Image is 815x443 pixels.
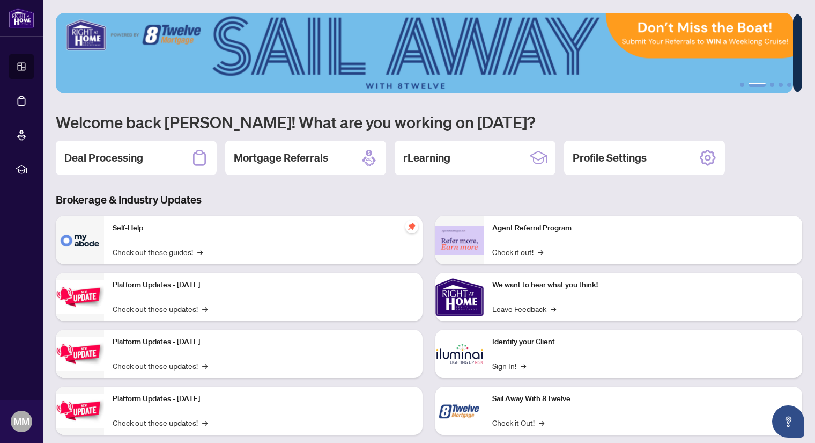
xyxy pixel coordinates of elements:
[9,8,34,28] img: logo
[492,417,544,429] a: Check it Out!→
[113,279,414,291] p: Platform Updates - [DATE]
[772,405,804,438] button: Open asap
[197,246,203,258] span: →
[202,417,208,429] span: →
[787,83,791,87] button: 5
[779,83,783,87] button: 4
[492,279,794,291] p: We want to hear what you think!
[403,150,450,165] h2: rLearning
[234,150,328,165] h2: Mortgage Referrals
[113,222,414,234] p: Self-Help
[113,303,208,315] a: Check out these updates!→
[56,394,104,427] img: Platform Updates - June 23, 2025
[492,336,794,348] p: Identify your Client
[113,360,208,372] a: Check out these updates!→
[13,414,29,429] span: MM
[56,192,802,207] h3: Brokerage & Industry Updates
[64,150,143,165] h2: Deal Processing
[435,273,484,321] img: We want to hear what you think!
[202,303,208,315] span: →
[56,216,104,264] img: Self-Help
[56,337,104,371] img: Platform Updates - July 8, 2025
[492,246,543,258] a: Check it out!→
[492,303,556,315] a: Leave Feedback→
[435,226,484,255] img: Agent Referral Program
[573,150,647,165] h2: Profile Settings
[435,387,484,435] img: Sail Away With 8Twelve
[521,360,526,372] span: →
[492,360,526,372] a: Sign In!→
[113,393,414,405] p: Platform Updates - [DATE]
[113,417,208,429] a: Check out these updates!→
[56,112,802,132] h1: Welcome back [PERSON_NAME]! What are you working on [DATE]?
[551,303,556,315] span: →
[113,246,203,258] a: Check out these guides!→
[538,246,543,258] span: →
[435,330,484,378] img: Identify your Client
[492,222,794,234] p: Agent Referral Program
[492,393,794,405] p: Sail Away With 8Twelve
[202,360,208,372] span: →
[740,83,744,87] button: 1
[405,220,418,233] span: pushpin
[539,417,544,429] span: →
[113,336,414,348] p: Platform Updates - [DATE]
[749,83,766,87] button: 2
[56,280,104,314] img: Platform Updates - July 21, 2025
[770,83,774,87] button: 3
[56,13,793,93] img: Slide 1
